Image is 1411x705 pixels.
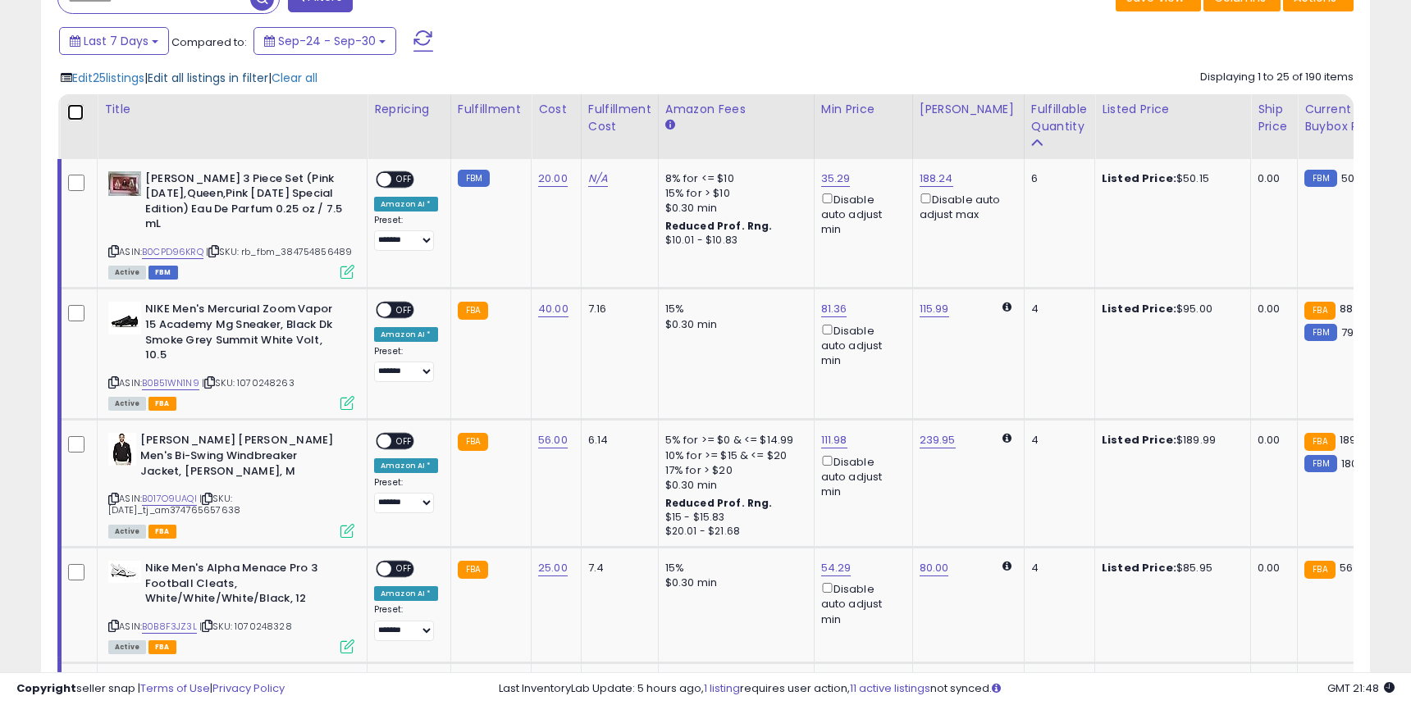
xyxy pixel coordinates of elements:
span: 88.8 [1340,301,1363,316]
button: Last 7 Days [59,27,169,55]
img: 413yHlppfhL._SL40_.jpg [108,171,141,196]
div: 8% for <= $10 [665,171,801,186]
div: Amazon AI * [374,586,438,601]
div: Disable auto adjust min [821,321,900,369]
span: Edit all listings in filter [148,70,268,86]
a: 20.00 [538,171,568,187]
span: Clear all [272,70,317,86]
div: $50.15 [1102,171,1238,186]
div: $15 - $15.83 [665,511,801,525]
span: All listings currently available for purchase on Amazon [108,640,146,654]
div: Listed Price [1102,101,1244,118]
div: $189.99 [1102,433,1238,448]
div: ASIN: [108,433,354,536]
span: | SKU: [DATE]_tj_am374765657638 [108,492,240,516]
div: Displaying 1 to 25 of 190 items [1200,70,1354,85]
span: All listings currently available for purchase on Amazon [108,525,146,539]
div: 0.00 [1258,171,1285,186]
div: $0.30 min [665,317,801,332]
div: Fulfillable Quantity [1031,101,1088,135]
span: | SKU: rb_fbm_384754856489 [206,245,352,258]
div: 6 [1031,171,1082,186]
b: Listed Price: [1102,560,1176,575]
div: 0.00 [1258,433,1285,448]
small: FBM [1304,170,1336,187]
div: Fulfillment Cost [588,101,651,135]
div: Cost [538,101,574,118]
div: ASIN: [108,171,354,278]
a: 115.99 [920,301,949,317]
span: FBA [148,397,176,411]
div: $0.30 min [665,575,801,590]
img: 31Vwc2sGlbL._SL40_.jpg [108,302,141,334]
div: 6.14 [588,433,646,448]
img: 31w+ZR3steL._SL40_.jpg [108,561,141,583]
span: OFF [391,172,418,186]
a: 80.00 [920,560,949,576]
b: [PERSON_NAME] [PERSON_NAME] Men's Bi-Swing Windbreaker Jacket, [PERSON_NAME], M [140,433,340,483]
div: 0.00 [1258,561,1285,575]
div: $0.30 min [665,478,801,493]
div: Disable auto adjust min [821,190,900,238]
small: FBA [458,302,488,320]
small: FBA [458,433,488,451]
div: Fulfillment [458,101,524,118]
a: N/A [588,171,608,187]
span: Sep-24 - Sep-30 [278,33,376,49]
div: Amazon Fees [665,101,807,118]
div: $20.01 - $21.68 [665,525,801,539]
span: FBM [148,266,178,280]
a: 1 listing [704,680,740,696]
a: Privacy Policy [212,680,285,696]
a: 81.36 [821,301,847,317]
div: Disable auto adjust min [821,580,900,627]
img: 312zPMqXUrL._SL40_.jpg [108,433,136,466]
span: Compared to: [171,34,247,50]
strong: Copyright [16,680,76,696]
div: Amazon AI * [374,327,438,342]
a: B0B8F3JZ3L [142,620,197,634]
a: 188.24 [920,171,953,187]
div: $95.00 [1102,302,1238,316]
b: Reduced Prof. Rng. [665,496,773,510]
div: 15% [665,561,801,575]
div: Min Price [821,101,906,118]
b: [PERSON_NAME] 3 Piece Set (Pink [DATE],Queen,Pink [DATE] Special Edition) Eau De Parfum 0.25 oz /... [145,171,345,236]
div: 7.4 [588,561,646,575]
div: 4 [1031,561,1082,575]
div: Preset: [374,346,438,383]
a: 239.95 [920,432,956,448]
div: Title [104,101,360,118]
div: Preset: [374,477,438,514]
span: 50.15 [1341,171,1368,186]
div: ASIN: [108,561,354,652]
span: FBA [148,525,176,539]
a: B017O9UAQI [142,492,197,506]
span: 180 [1341,456,1358,471]
div: Current Buybox Price [1304,101,1389,135]
div: | | [61,70,317,86]
div: 15% for > $10 [665,186,801,201]
b: Listed Price: [1102,171,1176,186]
div: 5% for >= $0 & <= $14.99 [665,433,801,448]
small: FBM [1304,455,1336,472]
div: Ship Price [1258,101,1290,135]
small: FBA [1304,561,1335,579]
b: Nike Men's Alpha Menace Pro 3 Football Cleats, White/White/White/Black, 12 [145,561,345,611]
span: OFF [391,303,418,317]
div: 15% [665,302,801,316]
b: Reduced Prof. Rng. [665,219,773,233]
div: 7.16 [588,302,646,316]
div: Amazon AI * [374,458,438,473]
span: All listings currently available for purchase on Amazon [108,266,146,280]
span: | SKU: 1070248263 [202,376,295,389]
b: NIKE Men's Mercurial Zoom Vapor 15 Academy Mg Sneaker, Black Dk Smoke Grey Summit White Volt, 10.5 [145,302,345,366]
span: Last 7 Days [84,33,148,49]
div: Last InventoryLab Update: 5 hours ago, requires user action, not synced. [499,681,1395,697]
small: Amazon Fees. [665,118,675,133]
div: ASIN: [108,302,354,408]
span: 79.98 [1341,325,1370,340]
div: 10% for >= $15 & <= $20 [665,448,801,463]
div: Preset: [374,604,438,641]
span: 189.99 [1340,432,1372,448]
